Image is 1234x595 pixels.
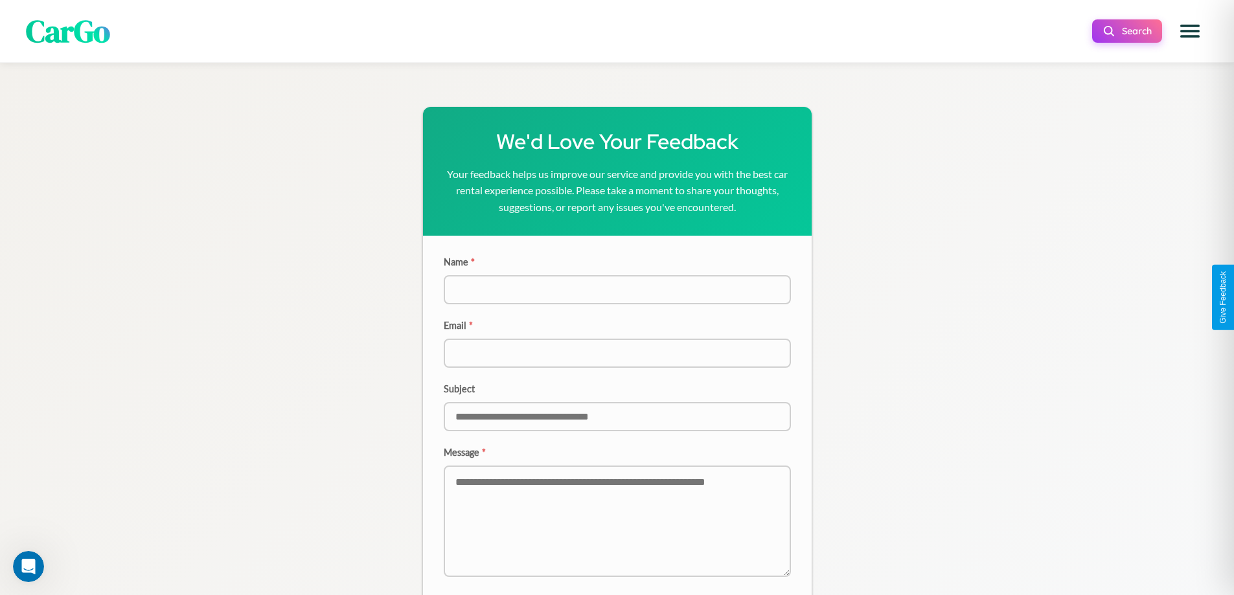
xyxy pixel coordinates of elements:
[444,256,791,267] label: Name
[444,383,791,394] label: Subject
[1172,13,1208,49] button: Open menu
[444,128,791,155] h1: We'd Love Your Feedback
[1092,19,1162,43] button: Search
[1218,271,1228,324] div: Give Feedback
[444,447,791,458] label: Message
[444,166,791,216] p: Your feedback helps us improve our service and provide you with the best car rental experience po...
[1122,25,1152,37] span: Search
[26,10,110,52] span: CarGo
[444,320,791,331] label: Email
[13,551,44,582] iframe: Intercom live chat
